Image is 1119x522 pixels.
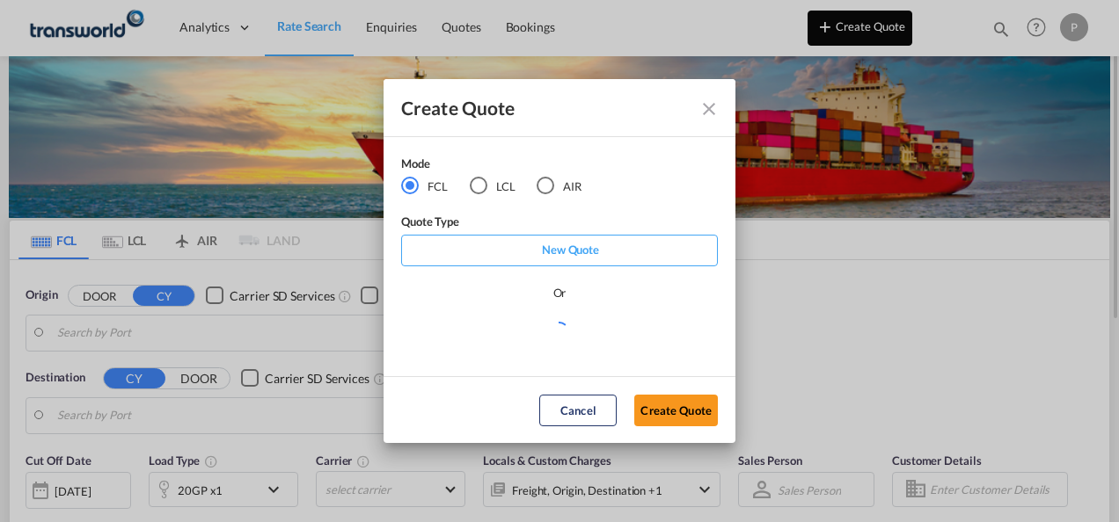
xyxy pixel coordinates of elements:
[553,284,567,301] div: Or
[384,79,735,444] md-dialog: Create QuoteModeFCL LCLAIR ...
[407,241,712,258] p: New Quote
[698,98,720,120] md-icon: Close dialog
[401,235,718,266] div: New Quote
[401,213,718,235] div: Quote Type
[401,97,686,119] div: Create Quote
[634,395,718,426] button: Create Quote
[537,177,581,196] md-radio-button: AIR
[539,395,617,426] button: Cancel
[470,177,516,196] md-radio-button: LCL
[691,91,723,123] button: Close dialog
[401,177,448,196] md-radio-button: FCL
[401,155,603,177] div: Mode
